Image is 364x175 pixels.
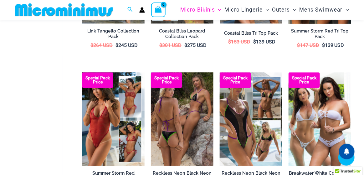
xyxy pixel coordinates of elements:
[223,2,270,18] a: Micro LingerieMenu ToggleMenu Toggle
[322,42,344,48] bdi: 139 USD
[82,28,145,40] h2: Link Tangello Collection Pack
[298,2,351,18] a: Mens SwimwearMenu ToggleMenu Toggle
[115,42,138,48] bdi: 245 USD
[151,72,213,166] a: Tri Top Pack Bottoms BBottoms B
[159,42,182,48] bdi: 301 USD
[253,39,256,45] span: $
[115,42,118,48] span: $
[289,72,351,166] img: Collection Pack (5)
[82,72,145,166] img: Summer Storm Red Collection Pack F
[13,3,115,17] img: MM SHOP LOGO FLAT
[289,76,320,84] b: Special Pack Price
[220,72,282,166] img: Collection Pack
[228,39,250,45] bdi: 153 USD
[151,76,182,84] b: Special Pack Price
[297,42,300,48] span: $
[151,28,213,42] a: Coastal Bliss Leopard Collection Pack
[159,42,162,48] span: $
[151,2,166,17] a: View Shopping Cart, empty
[220,76,251,84] b: Special Pack Price
[179,2,223,18] a: Micro BikinisMenu ToggleMenu Toggle
[253,39,275,45] bdi: 139 USD
[151,72,213,166] img: Tri Top Pack
[184,42,187,48] span: $
[82,76,113,84] b: Special Pack Price
[290,2,296,18] span: Menu Toggle
[220,31,282,39] a: Coastal Bliss Tri Top Pack
[82,28,145,42] a: Link Tangello Collection Pack
[289,28,351,42] a: Summer Storm Red Tri Top Pack
[300,2,343,18] span: Mens Swimwear
[289,72,351,166] a: Collection Pack (5) Breakwater White 341 Top 4956 Shorts 08Breakwater White 341 Top 4956 Shorts 08
[180,2,215,18] span: Micro Bikinis
[272,2,290,18] span: Outers
[297,42,319,48] bdi: 147 USD
[228,39,231,45] span: $
[151,28,213,40] h2: Coastal Bliss Leopard Collection Pack
[90,42,93,48] span: $
[220,31,282,37] h2: Coastal Bliss Tri Top Pack
[289,28,351,40] h2: Summer Storm Red Tri Top Pack
[322,42,325,48] span: $
[220,72,282,166] a: Collection Pack Top BTop B
[343,2,349,18] span: Menu Toggle
[127,6,133,14] a: Search icon link
[184,42,207,48] bdi: 275 USD
[90,42,113,48] bdi: 264 USD
[139,7,145,13] a: Account icon link
[82,72,145,166] a: Summer Storm Red Collection Pack F Summer Storm Red Collection Pack BSummer Storm Red Collection ...
[215,2,221,18] span: Menu Toggle
[263,2,269,18] span: Menu Toggle
[271,2,298,18] a: OutersMenu ToggleMenu Toggle
[224,2,263,18] span: Micro Lingerie
[178,1,351,19] nav: Site Navigation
